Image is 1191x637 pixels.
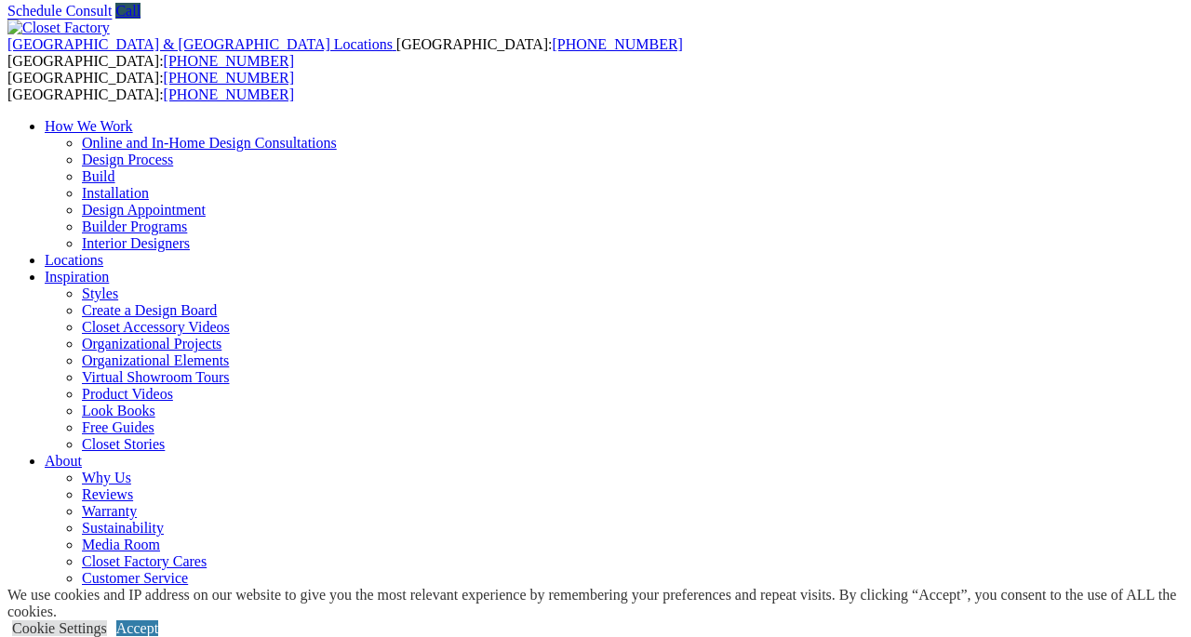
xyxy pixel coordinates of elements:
a: Cookie Settings [12,620,107,636]
a: [GEOGRAPHIC_DATA] & [GEOGRAPHIC_DATA] Locations [7,36,396,52]
div: We use cookies and IP address on our website to give you the most relevant experience by remember... [7,587,1191,620]
a: [PHONE_NUMBER] [164,70,294,86]
a: How We Work [45,118,133,134]
a: Design Process [82,152,173,167]
a: Accept [116,620,158,636]
a: Virtual Showroom Tours [82,369,230,385]
a: Media Room [82,537,160,552]
span: [GEOGRAPHIC_DATA] & [GEOGRAPHIC_DATA] Locations [7,36,393,52]
a: Schedule Consult [7,3,112,19]
a: Sustainability [82,520,164,536]
span: [GEOGRAPHIC_DATA]: [GEOGRAPHIC_DATA]: [7,36,683,69]
img: Closet Factory [7,20,110,36]
a: [PHONE_NUMBER] [552,36,682,52]
a: Organizational Elements [82,352,229,368]
a: Styles [82,285,118,301]
a: Build [82,168,115,184]
a: Design Appointment [82,202,206,218]
a: Installation [82,185,149,201]
a: Create a Design Board [82,302,217,318]
a: Online and In-Home Design Consultations [82,135,337,151]
a: Call [115,3,141,19]
a: Look Books [82,403,155,418]
a: Builder Programs [82,219,187,234]
a: Why Us [82,470,131,485]
a: About [45,453,82,469]
a: Inspiration [45,269,109,285]
a: Closet Stories [82,436,165,452]
a: Closet Accessory Videos [82,319,230,335]
a: Warranty [82,503,137,519]
a: Locations [45,252,103,268]
a: Product Videos [82,386,173,402]
span: [GEOGRAPHIC_DATA]: [GEOGRAPHIC_DATA]: [7,70,294,102]
a: [PHONE_NUMBER] [164,86,294,102]
a: [PHONE_NUMBER] [164,53,294,69]
a: Organizational Projects [82,336,221,352]
a: Customer Service [82,570,188,586]
a: Interior Designers [82,235,190,251]
a: Reviews [82,486,133,502]
a: Closet Factory Cares [82,553,207,569]
a: Free Guides [82,419,154,435]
